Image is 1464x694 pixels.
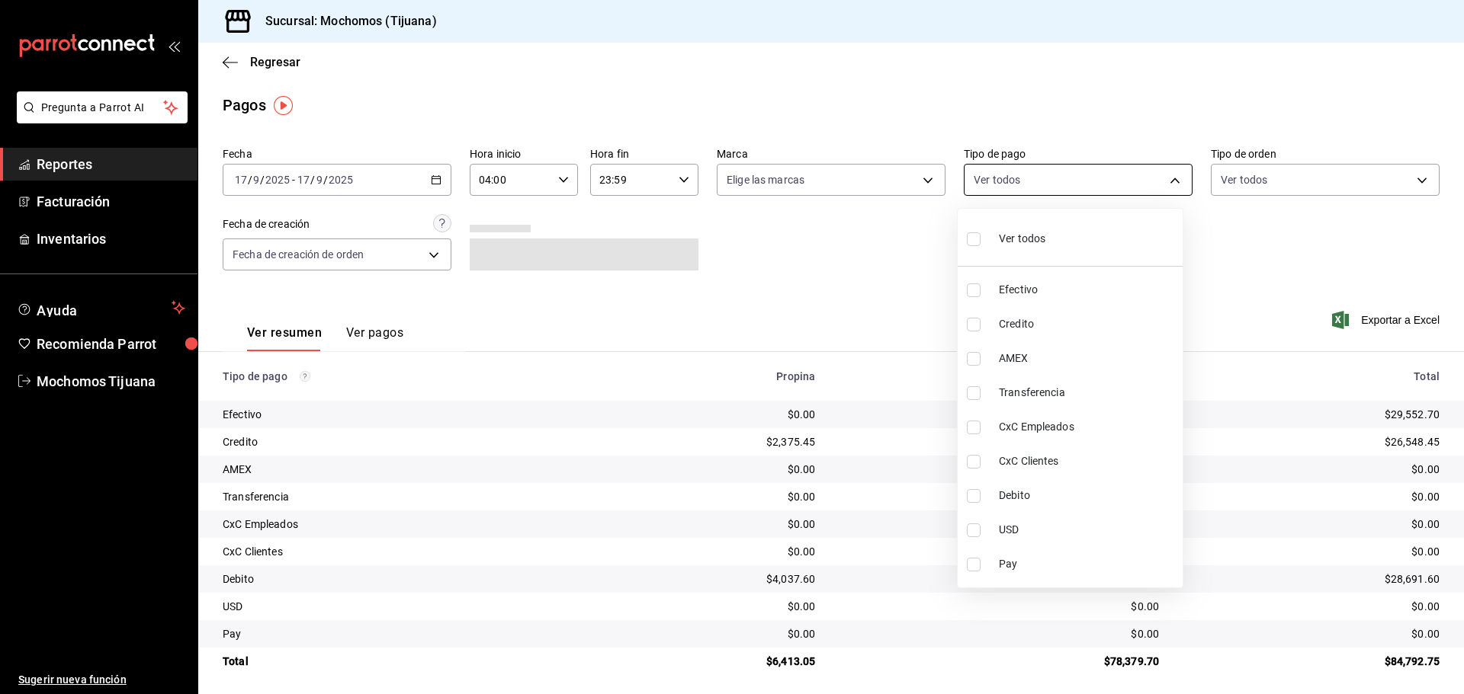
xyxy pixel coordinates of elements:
[999,231,1045,247] span: Ver todos
[999,453,1177,469] span: CxC Clientes
[999,282,1177,298] span: Efectivo
[999,488,1177,504] span: Debito
[999,316,1177,332] span: Credito
[999,556,1177,572] span: Pay
[999,522,1177,538] span: USD
[274,96,293,115] img: Tooltip marker
[999,385,1177,401] span: Transferencia
[999,350,1177,366] span: AMEX
[999,419,1177,435] span: CxC Empleados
